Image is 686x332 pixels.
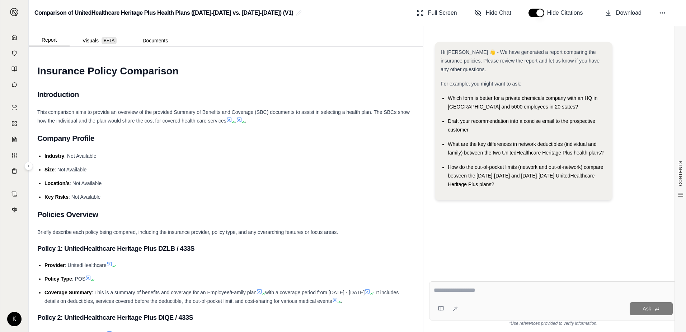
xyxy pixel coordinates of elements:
span: Size [44,167,55,172]
button: Hide Chat [471,6,514,20]
h3: Policy 2: UnitedHealthcare Heritage Plus DIQE / 433S [37,311,414,324]
span: Key Risks [44,194,69,200]
span: . [341,298,342,304]
div: K [7,312,22,326]
h3: Policy 1: UnitedHealthcare Heritage Plus DZLB / 433S [37,242,414,255]
a: Contract Analysis [5,187,24,201]
span: : Not Available [70,180,102,186]
h2: Policies Overview [37,207,414,222]
span: Provider [44,262,65,268]
span: , [235,118,236,124]
span: : This is a summary of benefits and coverage for an Employee/Family plan [92,290,257,295]
span: Industry [44,153,64,159]
span: Policy Type [44,276,72,282]
span: Hide Citations [547,9,587,17]
a: Policy Comparisons [5,116,24,131]
span: with a coverage period from [DATE] - [DATE] [265,290,365,295]
span: : Not Available [64,153,96,159]
span: Briefly describe each policy being compared, including the insurance provider, policy type, and a... [37,229,338,235]
button: Expand sidebar [7,5,22,19]
div: *Use references provided to verify information. [429,321,677,326]
span: What are the key differences in network deductibles (individual and family) between the two Unite... [448,141,603,156]
a: Coverage Table [5,164,24,178]
span: . [245,118,246,124]
span: Hide Chat [486,9,511,17]
h2: Introduction [37,87,414,102]
span: Which form is better for a private chemicals company with an HQ in [GEOGRAPHIC_DATA] and 5000 emp... [448,95,597,110]
span: Location/s [44,180,70,186]
span: Coverage Summary [44,290,92,295]
span: : Not Available [69,194,100,200]
span: CONTENTS [678,161,683,186]
a: Single Policy [5,101,24,115]
span: : Not Available [55,167,86,172]
span: Draft your recommendation into a concise email to the prospective customer [448,118,595,133]
span: Download [616,9,642,17]
a: Legal Search Engine [5,203,24,217]
span: BETA [102,37,117,44]
h2: Company Profile [37,131,414,146]
a: Custom Report [5,148,24,162]
span: For example, you might want to ask: [441,81,521,87]
h2: Comparison of UnitedHealthcare Heritage Plus Health Plans ([DATE]-[DATE] vs. [DATE]-[DATE]) (V1) [34,6,293,19]
a: Documents Vault [5,46,24,60]
img: Expand sidebar [10,8,19,17]
button: Download [602,6,644,20]
span: Hi [PERSON_NAME] 👋 - We have generated a report comparing the insurance policies. Please review t... [441,49,600,72]
span: : POS [72,276,85,282]
span: This comparison aims to provide an overview of the provided Summary of Benefits and Coverage (SBC... [37,109,410,124]
button: Visuals [70,35,130,46]
button: Full Screen [414,6,460,20]
span: : UnitedHealthcare [65,262,107,268]
a: Prompt Library [5,62,24,76]
h1: Insurance Policy Comparison [37,61,414,81]
span: How do the out-of-pocket limits (network and out-of-network) compare between the [DATE]-[DATE] an... [448,164,603,187]
button: Report [29,34,70,46]
span: Full Screen [428,9,457,17]
a: Home [5,30,24,45]
button: Documents [130,35,181,46]
button: Expand sidebar [24,162,33,170]
span: Ask [643,306,651,312]
button: Ask [630,302,673,315]
a: Chat [5,78,24,92]
a: Claim Coverage [5,132,24,147]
